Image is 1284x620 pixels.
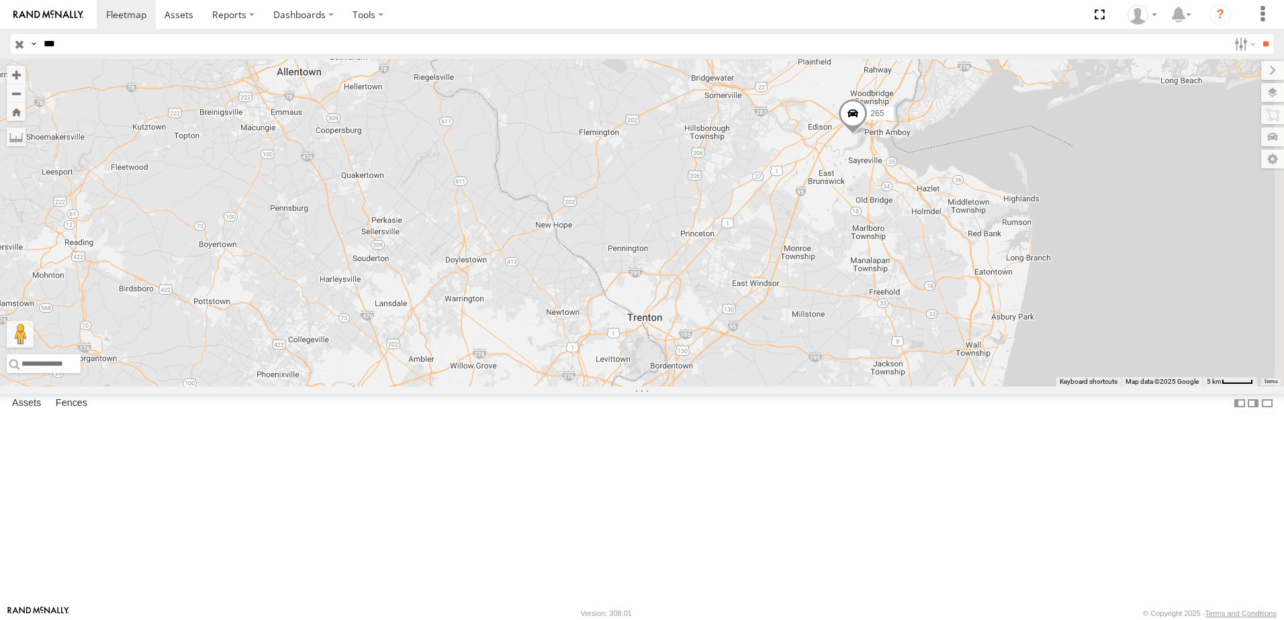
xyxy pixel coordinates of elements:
label: Map Settings [1261,150,1284,168]
div: Version: 308.01 [581,609,632,617]
img: rand-logo.svg [13,10,83,19]
button: Zoom in [7,66,26,84]
label: Measure [7,127,26,146]
span: 5 km [1207,378,1222,385]
label: Search Query [28,34,39,54]
label: Dock Summary Table to the Right [1246,394,1260,413]
label: Search Filter Options [1229,34,1258,54]
label: Hide Summary Table [1260,394,1274,413]
a: Terms and Conditions [1205,609,1277,617]
a: Visit our Website [7,607,69,620]
button: Zoom Home [7,103,26,121]
label: Fences [49,394,94,413]
a: Terms (opens in new tab) [1264,379,1278,384]
i: ? [1209,4,1231,25]
button: Zoom out [7,84,26,103]
button: Drag Pegman onto the map to open Street View [7,321,34,348]
div: © Copyright 2025 - [1143,609,1277,617]
button: Keyboard shortcuts [1060,377,1117,386]
label: Assets [5,394,48,413]
span: Map data ©2025 Google [1126,378,1199,385]
span: 265 [870,109,884,119]
button: Map Scale: 5 km per 43 pixels [1203,377,1257,386]
label: Dock Summary Table to the Left [1233,394,1246,413]
div: Sergio Bento [1123,5,1162,25]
